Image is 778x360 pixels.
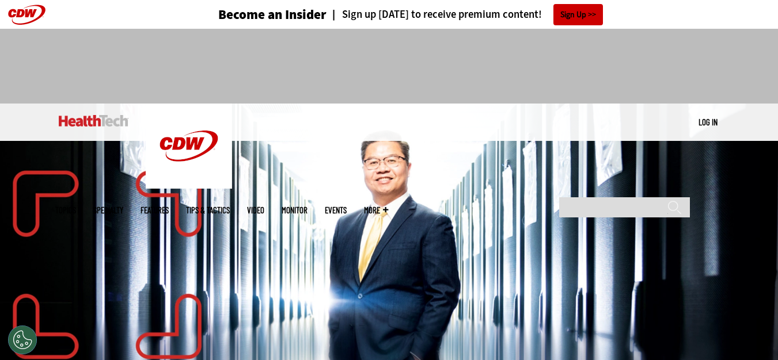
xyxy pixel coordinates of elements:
[93,206,123,215] span: Specialty
[8,325,37,354] div: Cookies Settings
[247,206,264,215] a: Video
[186,206,230,215] a: Tips & Tactics
[141,206,169,215] a: Features
[218,8,327,21] h3: Become an Insider
[327,9,542,20] a: Sign up [DATE] to receive premium content!
[180,40,599,92] iframe: advertisement
[699,117,718,127] a: Log in
[175,8,327,21] a: Become an Insider
[699,116,718,128] div: User menu
[59,115,128,127] img: Home
[146,179,232,192] a: CDW
[364,206,388,215] span: More
[8,325,37,354] button: Open Preferences
[146,104,232,189] img: Home
[55,206,76,215] span: Topics
[553,4,603,25] a: Sign Up
[325,206,347,215] a: Events
[282,206,308,215] a: MonITor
